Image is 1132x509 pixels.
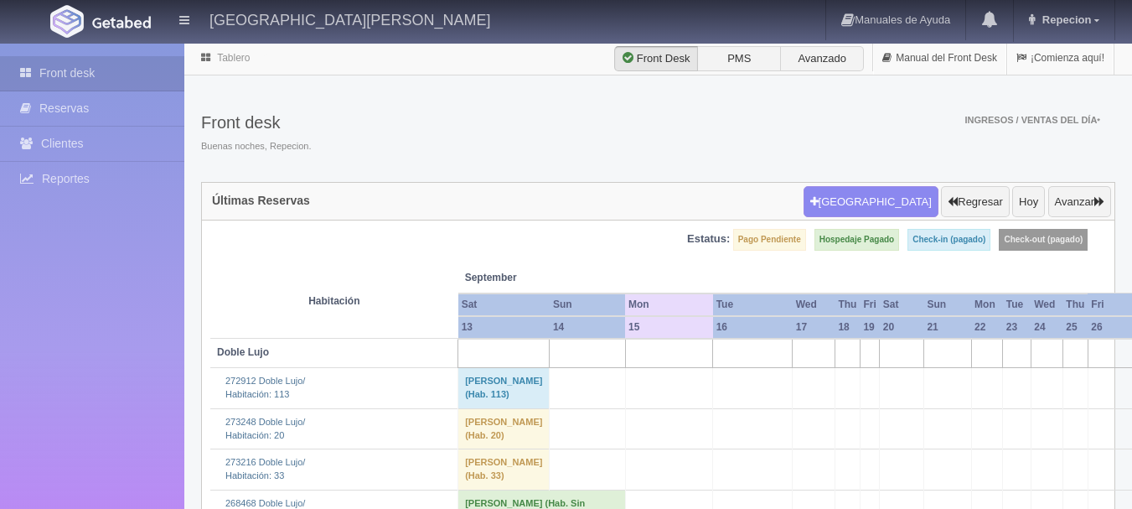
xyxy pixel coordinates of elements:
[458,316,550,339] th: 13
[225,457,305,480] a: 273216 Doble Lujo/Habitación: 33
[814,229,899,251] label: Hospedaje Pagado
[217,52,250,64] a: Tablero
[614,46,698,71] label: Front Desk
[835,316,860,339] th: 18
[1003,293,1031,316] th: Tue
[209,8,490,29] h4: [GEOGRAPHIC_DATA][PERSON_NAME]
[625,293,713,316] th: Mon
[835,293,860,316] th: Thu
[1003,316,1031,339] th: 23
[733,229,806,251] label: Pago Pendiente
[201,113,311,132] h3: Front desk
[92,16,151,29] img: Getabed
[201,140,311,153] span: Buenas noches, Repecion.
[217,346,269,358] b: Doble Lujo
[1062,316,1088,339] th: 25
[458,368,550,408] td: [PERSON_NAME] (Hab. 113)
[860,293,879,316] th: Fri
[225,417,305,440] a: 273248 Doble Lujo/Habitación: 20
[971,293,1003,316] th: Mon
[971,316,1003,339] th: 22
[465,271,618,285] span: September
[458,408,550,449] td: [PERSON_NAME] (Hab. 20)
[793,316,835,339] th: 17
[804,186,938,218] button: [GEOGRAPHIC_DATA]
[458,449,550,490] td: [PERSON_NAME] (Hab. 33)
[1038,13,1092,26] span: Repecion
[964,115,1100,125] span: Ingresos / Ventas del día
[550,293,625,316] th: Sun
[860,316,879,339] th: 19
[697,46,781,71] label: PMS
[923,293,971,316] th: Sun
[50,5,84,38] img: Getabed
[1007,42,1114,75] a: ¡Comienza aquí!
[923,316,971,339] th: 21
[225,376,305,399] a: 272912 Doble Lujo/Habitación: 113
[1012,186,1045,218] button: Hoy
[308,295,359,307] strong: Habitación
[793,293,835,316] th: Wed
[1031,316,1062,339] th: 24
[880,316,924,339] th: 20
[941,186,1009,218] button: Regresar
[687,231,730,247] label: Estatus:
[458,293,550,316] th: Sat
[999,229,1088,251] label: Check-out (pagado)
[550,316,625,339] th: 14
[907,229,990,251] label: Check-in (pagado)
[1048,186,1111,218] button: Avanzar
[625,316,713,339] th: 15
[880,293,924,316] th: Sat
[713,293,793,316] th: Tue
[713,316,793,339] th: 16
[780,46,864,71] label: Avanzado
[212,195,310,207] h4: Últimas Reservas
[1031,293,1062,316] th: Wed
[1062,293,1088,316] th: Thu
[873,42,1006,75] a: Manual del Front Desk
